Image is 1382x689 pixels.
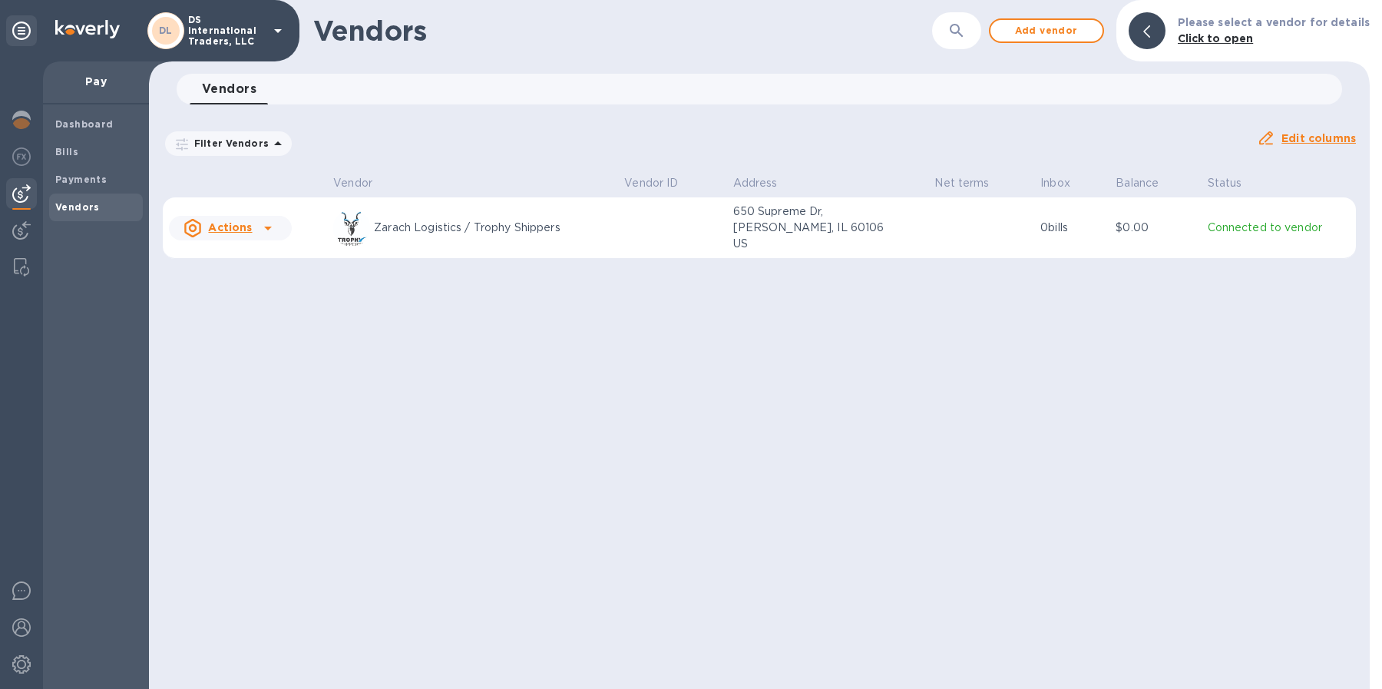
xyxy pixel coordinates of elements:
b: Vendors [55,201,100,213]
p: $0.00 [1116,220,1195,236]
b: Bills [55,146,78,157]
b: Click to open [1178,32,1254,45]
b: Dashboard [55,118,114,130]
img: Foreign exchange [12,147,31,166]
p: DS International Traders, LLC [188,15,265,47]
p: Pay [55,74,137,89]
p: Address [733,175,778,191]
h1: Vendors [313,15,848,47]
u: Edit columns [1281,132,1356,144]
p: Vendor [333,175,372,191]
span: Inbox [1040,175,1090,191]
span: Vendor ID [624,175,698,191]
span: Balance [1116,175,1179,191]
p: Net terms [934,175,989,191]
p: Vendor ID [624,175,678,191]
p: Connected to vendor [1208,220,1350,236]
img: Logo [55,20,120,38]
p: Zarach Logistics / Trophy Shippers [374,220,612,236]
span: Address [733,175,798,191]
span: Vendor [333,175,392,191]
p: 650 Supreme Dr, [PERSON_NAME], IL 60106 US [733,204,887,252]
b: DL [159,25,173,36]
p: Inbox [1040,175,1070,191]
u: Actions [208,221,252,234]
p: Filter Vendors [188,137,269,150]
b: Please select a vendor for details [1178,16,1370,28]
span: Vendors [202,78,256,100]
p: Status [1208,175,1242,191]
span: Net terms [934,175,1009,191]
span: Add vendor [1003,22,1090,40]
p: 0 bills [1040,220,1103,236]
button: Add vendor [989,18,1104,43]
div: Unpin categories [6,15,37,46]
b: Payments [55,174,107,185]
p: Balance [1116,175,1159,191]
